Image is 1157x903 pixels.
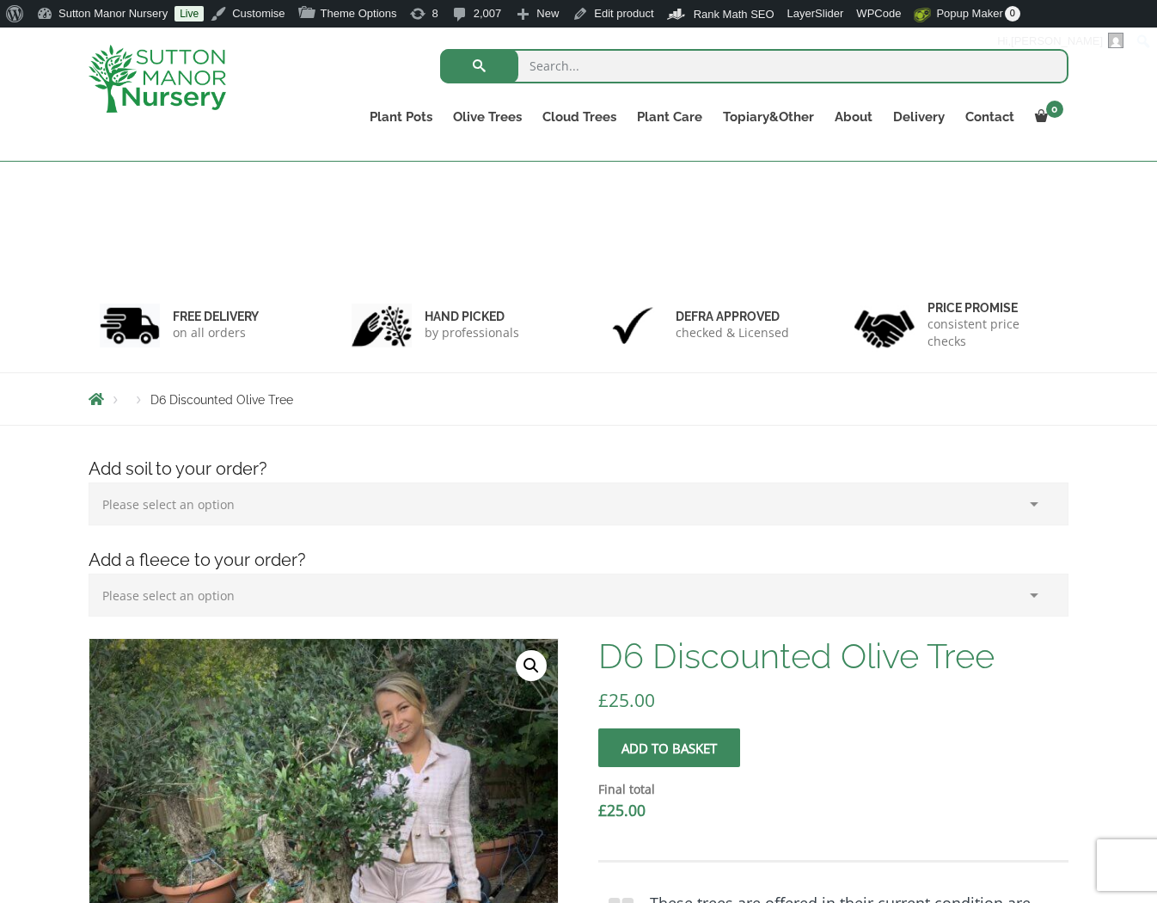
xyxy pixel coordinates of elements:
[89,392,1068,406] nav: Breadcrumbs
[173,309,259,324] h6: FREE DELIVERY
[598,800,646,820] bdi: 25.00
[991,28,1130,55] a: Hi,
[76,547,1081,574] h4: Add a fleece to your order?
[676,324,789,341] p: checked & Licensed
[173,324,259,341] p: on all orders
[598,728,740,767] button: Add to basket
[425,324,519,341] p: by professionals
[627,105,713,129] a: Plant Care
[854,299,915,352] img: 4.jpg
[694,8,774,21] span: Rank Math SEO
[883,105,955,129] a: Delivery
[927,316,1058,350] p: consistent price checks
[1046,101,1063,118] span: 0
[603,304,663,347] img: 3.jpg
[713,105,824,129] a: Topiary&Other
[598,779,1068,800] dt: Final total
[598,800,607,820] span: £
[76,456,1081,482] h4: Add soil to your order?
[516,650,547,681] a: View full-screen image gallery
[425,309,519,324] h6: hand picked
[1005,6,1020,21] span: 0
[352,304,412,347] img: 2.jpg
[676,309,789,324] h6: Defra approved
[955,105,1025,129] a: Contact
[150,393,293,407] span: D6 Discounted Olive Tree
[532,105,627,129] a: Cloud Trees
[598,688,609,712] span: £
[1011,34,1103,47] span: [PERSON_NAME]
[598,638,1068,674] h1: D6 Discounted Olive Tree
[1025,105,1068,129] a: 0
[359,105,443,129] a: Plant Pots
[598,688,655,712] bdi: 25.00
[927,300,1058,316] h6: Price promise
[174,6,204,21] a: Live
[100,304,160,347] img: 1.jpg
[824,105,883,129] a: About
[89,45,226,113] img: logo
[440,49,1068,83] input: Search...
[443,105,532,129] a: Olive Trees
